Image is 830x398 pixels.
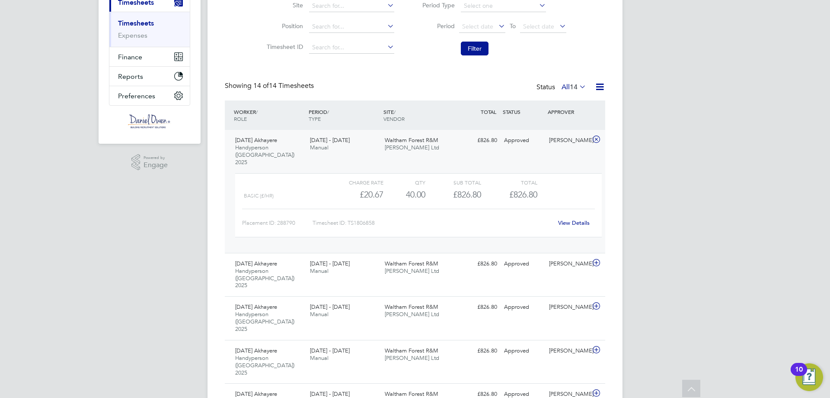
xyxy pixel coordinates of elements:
span: / [256,108,258,115]
div: £826.80 [456,257,501,271]
span: [DATE] - [DATE] [310,260,350,267]
div: Showing [225,81,316,91]
span: 14 [570,83,578,91]
span: Waltham Forest R&M [385,390,438,398]
span: Waltham Forest R&M [385,260,438,267]
span: / [327,108,329,115]
a: Go to home page [109,114,190,128]
span: Basic (£/HR) [244,193,274,199]
span: TOTAL [481,108,496,115]
span: VENDOR [383,115,405,122]
div: Timesheets [109,12,190,47]
div: [PERSON_NAME] [546,300,591,314]
div: 40.00 [383,188,425,202]
span: Manual [310,354,329,362]
a: View Details [558,219,590,227]
span: Finance [118,53,142,61]
span: [DATE] Akhayere [235,303,277,311]
div: STATUS [501,104,546,120]
input: Search for... [309,21,394,33]
span: / [394,108,396,115]
span: Handyperson ([GEOGRAPHIC_DATA]) 2025 [235,354,294,376]
span: ROLE [234,115,247,122]
span: Waltham Forest R&M [385,347,438,354]
div: Sub Total [425,177,481,188]
span: Preferences [118,92,155,100]
span: [DATE] - [DATE] [310,347,350,354]
button: Reports [109,67,190,86]
div: Approved [501,133,546,148]
span: To [507,20,518,32]
span: [PERSON_NAME] Ltd [385,354,439,362]
span: Select date [523,23,554,30]
div: Approved [501,300,546,314]
div: £826.80 [456,344,501,358]
label: Site [264,1,303,9]
span: Waltham Forest R&M [385,136,438,144]
div: QTY [383,177,425,188]
label: Period [416,22,455,30]
span: Handyperson ([GEOGRAPHIC_DATA]) 2025 [235,144,294,166]
div: £20.67 [328,188,383,202]
div: £826.80 [456,133,501,148]
span: 14 Timesheets [253,81,314,90]
span: 14 of [253,81,269,90]
span: Powered by [144,154,168,162]
span: Select date [462,23,493,30]
label: Period Type [416,1,455,9]
span: Manual [310,311,329,318]
div: APPROVER [546,104,591,120]
div: Timesheet ID: TS1806858 [313,216,552,230]
span: [DATE] Akhayere [235,390,277,398]
button: Preferences [109,86,190,105]
span: Manual [310,144,329,151]
img: danielowen-logo-retina.png [128,114,171,128]
span: [DATE] Akhayere [235,136,277,144]
span: Manual [310,267,329,275]
div: [PERSON_NAME] [546,344,591,358]
span: [DATE] Akhayere [235,347,277,354]
div: Approved [501,257,546,271]
span: TYPE [309,115,321,122]
span: Handyperson ([GEOGRAPHIC_DATA]) 2025 [235,267,294,289]
span: Handyperson ([GEOGRAPHIC_DATA]) 2025 [235,311,294,333]
span: Waltham Forest R&M [385,303,438,311]
label: Position [264,22,303,30]
span: [PERSON_NAME] Ltd [385,311,439,318]
div: PERIOD [306,104,381,126]
button: Filter [461,42,488,55]
a: Expenses [118,31,147,39]
button: Finance [109,47,190,66]
span: Reports [118,72,143,81]
span: [DATE] - [DATE] [310,303,350,311]
div: Charge rate [328,177,383,188]
div: [PERSON_NAME] [546,133,591,148]
div: [PERSON_NAME] [546,257,591,271]
div: SITE [381,104,456,126]
div: WORKER [232,104,306,126]
span: £826.80 [509,189,537,200]
div: £826.80 [456,300,501,314]
button: Open Resource Center, 10 new notifications [795,363,823,391]
span: Engage [144,162,168,169]
span: [DATE] Akhayere [235,260,277,267]
span: [PERSON_NAME] Ltd [385,144,439,151]
div: 10 [795,369,803,381]
span: [DATE] - [DATE] [310,136,350,144]
label: All [562,83,586,91]
a: Powered byEngage [131,154,168,171]
div: Total [481,177,537,188]
a: Timesheets [118,19,154,27]
input: Search for... [309,42,394,54]
span: [DATE] - [DATE] [310,390,350,398]
div: Status [536,81,588,94]
span: [PERSON_NAME] Ltd [385,267,439,275]
div: Placement ID: 288790 [242,216,313,230]
div: Approved [501,344,546,358]
label: Timesheet ID [264,43,303,51]
div: £826.80 [425,188,481,202]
